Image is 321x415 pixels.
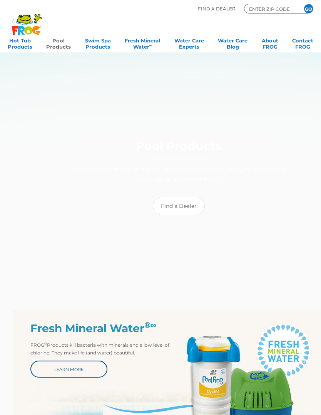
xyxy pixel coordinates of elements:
img: Frog Products Logo [8,4,46,35]
sup: ® [44,341,47,346]
sup: ∞ [150,320,156,330]
h1: Pool Products [72,140,286,160]
sup: ∞ [149,43,152,47]
a: Water CareBlog [218,35,247,51]
p: FROG Products kill bacteria with minerals and a low level of chlorine. They make life (and water)... [30,341,173,357]
a: Swim SpaProducts [85,35,111,51]
p: Here’s to less chlorine and more fun. Enjoy crystal-clear water, and barely lift a finger. Ok, an... [72,164,286,184]
a: Hot TubProducts [8,35,32,51]
a: Water CareExperts [174,35,204,51]
a: PoolProducts [46,35,71,51]
h2: Fresh Mineral Water [30,322,173,335]
input: GO [304,4,313,13]
a: ContactFROG [292,35,313,51]
a: Learn More [30,361,107,378]
a: Fresh MineralWater∞ [125,35,160,51]
sup: ® [144,320,150,330]
a: Find a Dealer [153,197,205,215]
a: AboutFROG [262,35,278,51]
p: Find A Dealer [198,4,236,13]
